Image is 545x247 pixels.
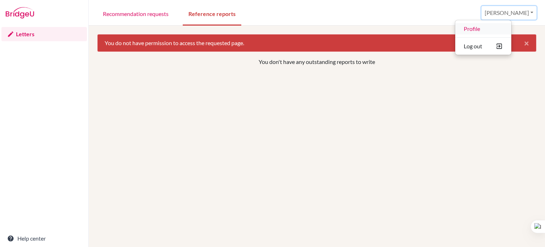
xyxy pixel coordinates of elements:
a: Profile [455,23,511,34]
ul: [PERSON_NAME] [455,20,512,55]
button: Close [517,34,536,52]
button: Log out [455,41,511,52]
div: You do not have permission to access the requested page. [97,34,536,52]
a: Reference reports [183,1,241,26]
p: You don't have any outstanding reports to write [139,58,495,66]
img: Bridge-U [6,7,34,18]
a: Letters [1,27,87,41]
button: [PERSON_NAME] [481,6,536,20]
a: Help center [1,231,87,246]
span: × [524,38,529,48]
a: Recommendation requests [97,1,174,26]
